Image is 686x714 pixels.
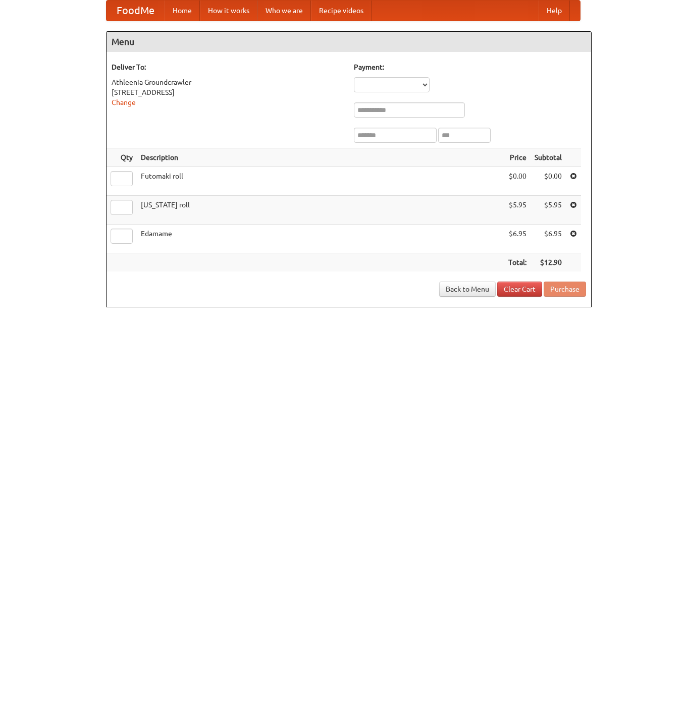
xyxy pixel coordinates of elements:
[497,282,542,297] a: Clear Cart
[544,282,586,297] button: Purchase
[531,253,566,272] th: $12.90
[165,1,200,21] a: Home
[439,282,496,297] a: Back to Menu
[137,196,504,225] td: [US_STATE] roll
[112,87,344,97] div: [STREET_ADDRESS]
[311,1,372,21] a: Recipe videos
[504,253,531,272] th: Total:
[112,77,344,87] div: Athleenia Groundcrawler
[504,225,531,253] td: $6.95
[504,167,531,196] td: $0.00
[200,1,257,21] a: How it works
[112,62,344,72] h5: Deliver To:
[137,225,504,253] td: Edamame
[531,225,566,253] td: $6.95
[531,196,566,225] td: $5.95
[107,32,591,52] h4: Menu
[531,148,566,167] th: Subtotal
[112,98,136,106] a: Change
[504,196,531,225] td: $5.95
[257,1,311,21] a: Who we are
[504,148,531,167] th: Price
[107,148,137,167] th: Qty
[354,62,586,72] h5: Payment:
[539,1,570,21] a: Help
[137,148,504,167] th: Description
[137,167,504,196] td: Futomaki roll
[531,167,566,196] td: $0.00
[107,1,165,21] a: FoodMe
